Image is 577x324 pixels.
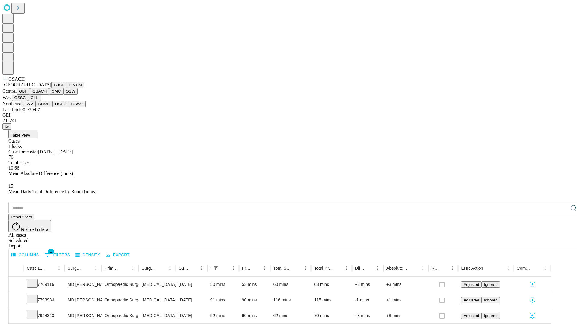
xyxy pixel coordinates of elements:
[355,308,380,323] div: +8 mins
[242,292,267,308] div: 90 mins
[17,88,30,94] button: GBH
[8,160,29,165] span: Total cases
[68,266,83,271] div: Surgeon Name
[365,264,374,272] button: Sort
[481,297,500,303] button: Ignored
[410,264,419,272] button: Sort
[120,264,129,272] button: Sort
[314,292,349,308] div: 115 mins
[43,250,72,260] button: Show filters
[273,292,308,308] div: 116 mins
[252,264,260,272] button: Sort
[12,94,28,101] button: OSSC
[448,264,456,272] button: Menu
[38,149,73,154] span: [DATE] - [DATE]
[8,171,73,176] span: Mean Absolute Difference (mins)
[27,308,62,323] div: 7944343
[129,264,137,272] button: Menu
[463,298,479,302] span: Adjusted
[8,184,13,189] span: 15
[8,154,13,160] span: 76
[12,280,21,290] button: Expand
[68,277,99,292] div: MD [PERSON_NAME]
[374,264,382,272] button: Menu
[533,264,541,272] button: Sort
[51,82,67,88] button: GJSH
[2,95,12,100] span: West
[68,292,99,308] div: MD [PERSON_NAME]
[463,282,479,287] span: Adjusted
[28,94,41,101] button: GLH
[104,250,131,260] button: Export
[273,308,308,323] div: 62 mins
[157,264,166,272] button: Sort
[8,130,38,138] button: Table View
[142,266,157,271] div: Surgery Name
[229,264,237,272] button: Menu
[484,282,497,287] span: Ignored
[461,297,481,303] button: Adjusted
[2,112,575,118] div: GEI
[10,250,41,260] button: Select columns
[2,123,11,130] button: @
[179,266,188,271] div: Surgery Date
[30,88,49,94] button: GSACH
[8,76,25,82] span: GSACH
[334,264,342,272] button: Sort
[8,189,96,194] span: Mean Daily Total Difference by Room (mins)
[481,281,500,288] button: Ignored
[210,292,236,308] div: 91 mins
[49,88,63,94] button: GMC
[67,82,84,88] button: GMCM
[197,264,206,272] button: Menu
[35,101,53,107] button: GCMC
[212,264,220,272] button: Show filters
[484,298,497,302] span: Ignored
[105,277,136,292] div: Orthopaedic Surgery
[68,308,99,323] div: MD [PERSON_NAME]
[484,313,497,318] span: Ignored
[210,308,236,323] div: 52 mins
[2,118,575,123] div: 2.0.241
[210,266,211,271] div: Scheduled In Room Duration
[55,264,63,272] button: Menu
[179,308,204,323] div: [DATE]
[386,292,426,308] div: +1 mins
[242,308,267,323] div: 60 mins
[2,107,40,112] span: Last fetch: 02:39:07
[142,277,172,292] div: [MEDICAL_DATA] MEDIAL OR LATERAL MENISCECTOMY
[11,133,30,137] span: Table View
[21,101,35,107] button: GWV
[53,101,69,107] button: OSCP
[105,266,120,271] div: Primary Service
[484,264,492,272] button: Sort
[541,264,549,272] button: Menu
[105,292,136,308] div: Orthopaedic Surgery
[260,264,269,272] button: Menu
[463,313,479,318] span: Adjusted
[342,264,350,272] button: Menu
[212,264,220,272] div: 1 active filter
[69,101,86,107] button: GSWB
[74,250,102,260] button: Density
[386,277,426,292] div: +3 mins
[12,311,21,321] button: Expand
[2,82,51,87] span: [GEOGRAPHIC_DATA]
[504,264,512,272] button: Menu
[242,266,252,271] div: Predicted In Room Duration
[355,277,380,292] div: +3 mins
[46,264,55,272] button: Sort
[48,248,54,254] span: 1
[8,149,38,154] span: Case forecaster
[273,266,292,271] div: Total Scheduled Duration
[314,277,349,292] div: 63 mins
[355,266,365,271] div: Difference
[8,220,51,232] button: Refresh data
[11,215,32,219] span: Reset filters
[2,101,21,106] span: Northeast
[142,308,172,323] div: [MEDICAL_DATA] SKIN [MEDICAL_DATA] AND MUSCLE
[386,308,426,323] div: +8 mins
[12,295,21,306] button: Expand
[461,266,483,271] div: EHR Action
[273,277,308,292] div: 60 mins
